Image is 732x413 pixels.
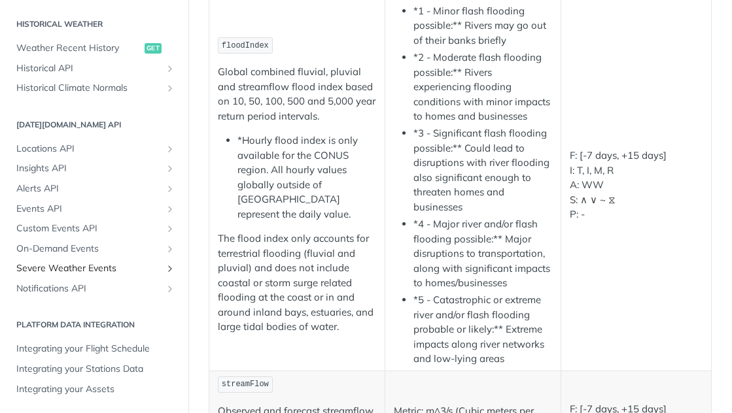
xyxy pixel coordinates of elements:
a: Locations APIShow subpages for Locations API [10,139,179,159]
span: Weather Recent History [16,42,141,55]
span: Insights API [16,162,162,175]
a: Severe Weather EventsShow subpages for Severe Weather Events [10,259,179,278]
span: Severe Weather Events [16,262,162,275]
button: Show subpages for Insights API [165,163,175,174]
a: Historical APIShow subpages for Historical API [10,59,179,78]
a: Custom Events APIShow subpages for Custom Events API [10,219,179,239]
h2: [DATE][DOMAIN_NAME] API [10,119,179,131]
a: Events APIShow subpages for Events API [10,199,179,219]
span: On-Demand Events [16,242,162,256]
span: Historical API [16,62,162,75]
button: Show subpages for Historical API [165,63,175,74]
button: Show subpages for Custom Events API [165,223,175,234]
span: Events API [16,203,162,216]
span: Integrating your Stations Data [16,363,175,376]
a: Notifications APIShow subpages for Notifications API [10,279,179,299]
span: Notifications API [16,282,162,295]
a: Integrating your Stations Data [10,359,179,379]
li: *1 - Minor flash flooding possible:** Rivers may go out of their banks briefly [413,4,552,48]
a: Integrating your Assets [10,380,179,399]
a: Integrating your Flight Schedule [10,339,179,359]
span: streamFlow [222,380,269,389]
button: Show subpages for On-Demand Events [165,244,175,254]
li: *Hourly flood index is only available for the CONUS region. All hourly values globally outside of... [237,133,376,222]
li: *2 - Moderate flash flooding possible:** Rivers experiencing flooding conditions with minor impac... [413,50,552,124]
li: *5 - Catastrophic or extreme river and/or flash flooding probable or likely:** Extreme impacts al... [413,293,552,367]
a: Insights APIShow subpages for Insights API [10,159,179,178]
button: Show subpages for Locations API [165,144,175,154]
h2: Platform DATA integration [10,319,179,331]
p: The flood index only accounts for terrestrial flooding (fluvial and pluvial) and does not include... [218,231,376,335]
span: Custom Events API [16,222,162,235]
p: F: [-7 days, +15 days] I: T, I, M, R A: WW S: ∧ ∨ ~ ⧖ P: - [570,148,703,222]
span: Locations API [16,142,162,156]
span: Integrating your Assets [16,383,175,396]
button: Show subpages for Events API [165,204,175,214]
button: Show subpages for Historical Climate Normals [165,83,175,93]
a: Historical Climate NormalsShow subpages for Historical Climate Normals [10,78,179,98]
span: Alerts API [16,182,162,195]
span: floodIndex [222,41,269,50]
a: On-Demand EventsShow subpages for On-Demand Events [10,239,179,259]
button: Show subpages for Alerts API [165,184,175,194]
span: get [145,43,162,54]
li: *3 - Significant flash flooding possible:** Could lead to disruptions with river flooding also si... [413,126,552,214]
span: Integrating your Flight Schedule [16,342,175,355]
button: Show subpages for Notifications API [165,284,175,294]
a: Weather Recent Historyget [10,39,179,58]
button: Show subpages for Severe Weather Events [165,263,175,274]
h2: Historical Weather [10,18,179,30]
span: Historical Climate Normals [16,82,162,95]
a: Alerts APIShow subpages for Alerts API [10,179,179,199]
li: *4 - Major river and/or flash flooding possible:** Major disruptions to transportation, along wit... [413,217,552,291]
p: Global combined fluvial, pluvial and streamflow flood index based on 10, 50, 100, 500 and 5,000 y... [218,65,376,124]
